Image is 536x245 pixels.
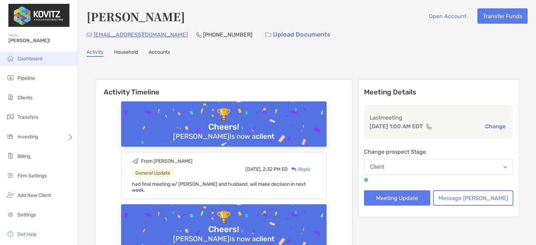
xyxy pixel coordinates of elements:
span: Pipeline [17,75,35,81]
a: Household [114,49,138,57]
span: [DATE], [245,166,262,172]
img: button icon [265,32,271,37]
button: Transfer Funds [477,8,528,24]
img: get-help icon [6,230,15,238]
p: Last meeting [370,113,508,122]
span: Firm Settings [17,173,47,179]
img: investing icon [6,132,15,140]
img: Event icon [132,158,139,164]
div: General Update [132,169,174,177]
div: Client [370,164,384,170]
span: Clients [17,95,32,101]
span: Add New Client [17,192,51,198]
img: tooltip [364,178,368,182]
div: 🏆 [214,108,234,122]
img: clients icon [6,93,15,101]
span: Dashboard [17,56,42,62]
button: Meeting Update [364,190,430,206]
button: Client [364,159,513,175]
span: had final meeting w/ [PERSON_NAME] and husband. will make decision in next week. [132,181,306,193]
a: Accounts [149,49,170,57]
img: transfers icon [6,113,15,121]
div: [PERSON_NAME] is now a [170,132,277,140]
div: Cheers! [206,122,242,132]
div: Reply [288,166,311,173]
img: add_new_client icon [6,191,15,199]
img: Email Icon [87,33,92,37]
img: firm-settings icon [6,171,15,179]
img: pipeline icon [6,74,15,82]
div: [PERSON_NAME] is now a [170,235,277,243]
span: 2:32 PM ED [263,166,288,172]
span: Get Help [17,231,37,237]
p: [PHONE_NUMBER] [203,30,252,39]
a: Activity [87,49,104,57]
span: [PERSON_NAME]! [8,38,74,44]
span: Billing [17,153,30,159]
span: Investing [17,134,38,140]
a: Upload Documents [261,27,335,42]
h6: Activity Timeline [95,79,352,96]
p: Meeting Details [364,88,513,97]
b: client [256,132,275,140]
div: From [PERSON_NAME] [141,158,193,164]
button: Change [483,123,508,130]
button: Message [PERSON_NAME] [433,190,513,206]
h4: [PERSON_NAME] [87,8,185,24]
img: Phone Icon [196,32,202,38]
button: Open Account [423,8,472,24]
div: Cheers! [206,224,242,235]
p: [DATE] 1:00 AM EDT [370,122,423,131]
b: client [256,235,275,243]
img: dashboard icon [6,54,15,62]
img: communication type [426,124,432,129]
img: Open dropdown arrow [503,166,507,168]
p: [EMAIL_ADDRESS][DOMAIN_NAME] [94,30,188,39]
span: Transfers [17,114,38,120]
div: 🏆 [214,210,234,225]
span: Settings [17,212,36,218]
img: Zoe Logo [8,3,69,28]
img: Reply icon [291,167,297,171]
img: settings icon [6,210,15,219]
img: Confetti [121,101,327,162]
p: Change prospect Stage [364,147,513,156]
img: billing icon [6,152,15,160]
